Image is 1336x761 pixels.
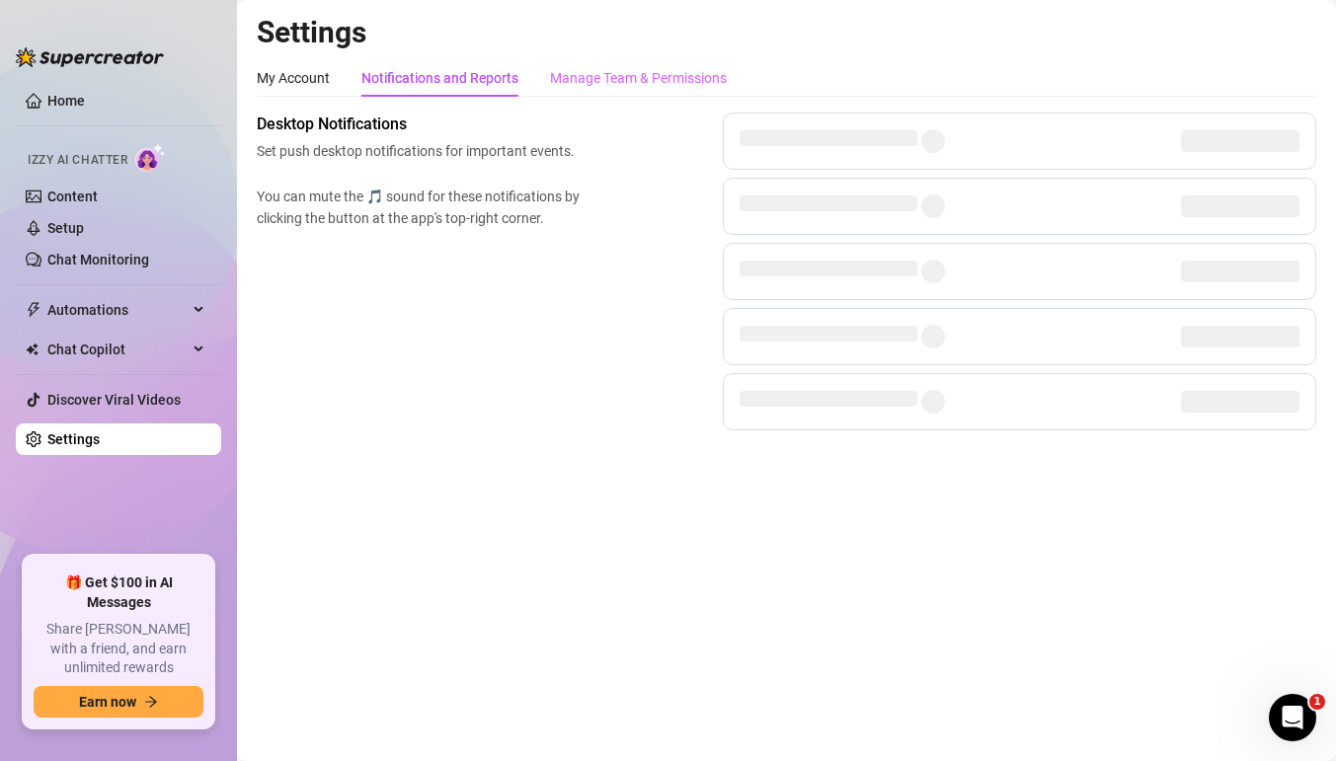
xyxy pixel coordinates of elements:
[16,47,164,67] img: logo-BBDzfeDw.svg
[47,294,188,326] span: Automations
[26,302,41,318] span: thunderbolt
[47,431,100,447] a: Settings
[47,252,149,267] a: Chat Monitoring
[34,620,203,678] span: Share [PERSON_NAME] with a friend, and earn unlimited rewards
[47,93,85,109] a: Home
[34,686,203,718] button: Earn nowarrow-right
[257,14,1316,51] h2: Settings
[144,695,158,709] span: arrow-right
[47,220,84,236] a: Setup
[28,151,127,170] span: Izzy AI Chatter
[47,189,98,204] a: Content
[135,143,166,172] img: AI Chatter
[1309,694,1325,710] span: 1
[47,392,181,408] a: Discover Viral Videos
[257,67,330,89] div: My Account
[257,113,589,136] span: Desktop Notifications
[257,186,589,229] span: You can mute the 🎵 sound for these notifications by clicking the button at the app's top-right co...
[1269,694,1316,741] iframe: Intercom live chat
[550,67,727,89] div: Manage Team & Permissions
[34,573,203,612] span: 🎁 Get $100 in AI Messages
[47,334,188,365] span: Chat Copilot
[361,67,518,89] div: Notifications and Reports
[26,342,39,356] img: Chat Copilot
[257,140,589,162] span: Set push desktop notifications for important events.
[79,694,136,710] span: Earn now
